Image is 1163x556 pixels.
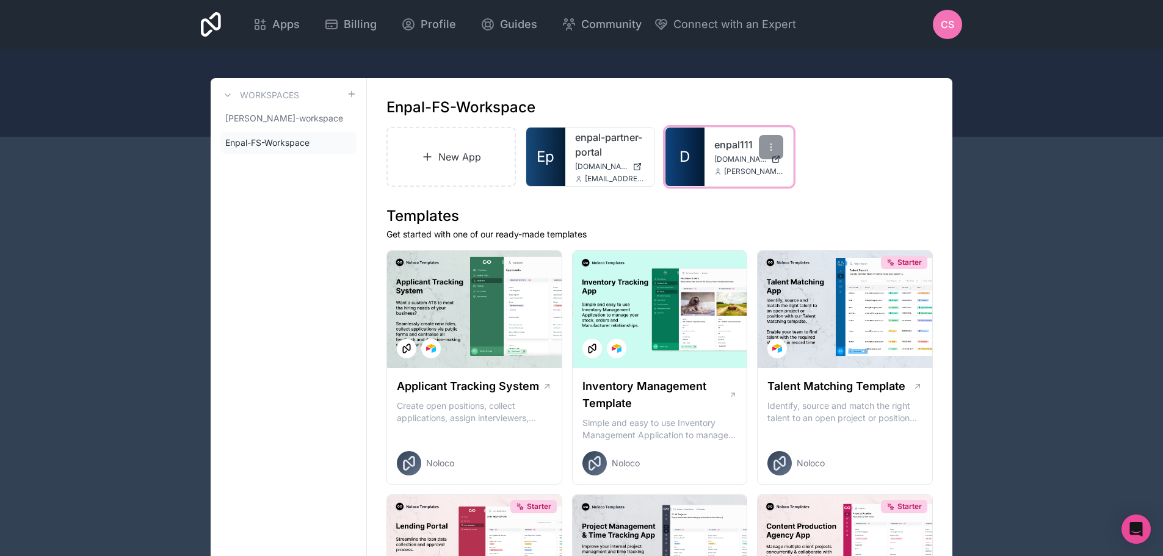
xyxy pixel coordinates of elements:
[386,206,933,226] h1: Templates
[714,137,784,152] a: enpal111
[772,344,782,353] img: Airtable Logo
[612,457,640,469] span: Noloco
[714,154,767,164] span: [DOMAIN_NAME]
[220,107,357,129] a: [PERSON_NAME]-workspace
[897,258,922,267] span: Starter
[471,11,547,38] a: Guides
[654,16,796,33] button: Connect with an Expert
[897,502,922,511] span: Starter
[575,130,645,159] a: enpal-partner-portal
[225,112,343,125] span: [PERSON_NAME]-workspace
[220,132,357,154] a: Enpal-FS-Workspace
[552,11,651,38] a: Community
[767,400,922,424] p: Identify, source and match the right talent to an open project or position with our Talent Matchi...
[665,128,705,186] a: D
[426,457,454,469] span: Noloco
[391,11,466,38] a: Profile
[767,378,905,395] h1: Talent Matching Template
[575,162,645,171] a: [DOMAIN_NAME]
[714,154,784,164] a: [DOMAIN_NAME]
[397,378,539,395] h1: Applicant Tracking System
[941,17,954,32] span: CS
[581,16,642,33] span: Community
[421,16,456,33] span: Profile
[272,16,300,33] span: Apps
[220,88,299,103] a: Workspaces
[225,137,310,149] span: Enpal-FS-Workspace
[575,162,628,171] span: [DOMAIN_NAME]
[243,11,310,38] a: Apps
[797,457,825,469] span: Noloco
[426,344,436,353] img: Airtable Logo
[386,127,516,187] a: New App
[582,417,737,441] p: Simple and easy to use Inventory Management Application to manage your stock, orders and Manufact...
[500,16,537,33] span: Guides
[673,16,796,33] span: Connect with an Expert
[386,98,535,117] h1: Enpal-FS-Workspace
[724,167,784,176] span: [PERSON_NAME][EMAIL_ADDRESS][DOMAIN_NAME]
[585,174,645,184] span: [EMAIL_ADDRESS][DOMAIN_NAME]
[1121,514,1151,544] div: Open Intercom Messenger
[397,400,552,424] p: Create open positions, collect applications, assign interviewers, centralise candidate feedback a...
[526,128,565,186] a: Ep
[344,16,377,33] span: Billing
[582,378,729,412] h1: Inventory Management Template
[612,344,621,353] img: Airtable Logo
[527,502,551,511] span: Starter
[386,228,933,240] p: Get started with one of our ready-made templates
[240,89,299,101] h3: Workspaces
[314,11,386,38] a: Billing
[537,147,554,167] span: Ep
[679,147,690,167] span: D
